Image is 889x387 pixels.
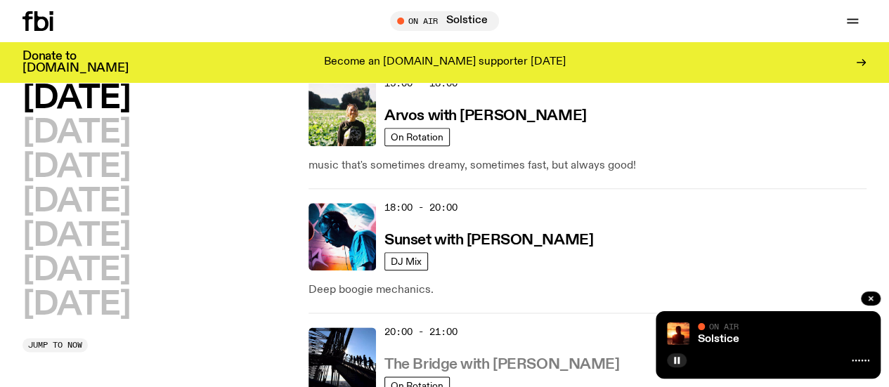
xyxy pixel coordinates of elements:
p: Become an [DOMAIN_NAME] supporter [DATE] [324,56,566,69]
a: Arvos with [PERSON_NAME] [384,106,586,124]
span: On Rotation [391,132,443,143]
button: [DATE] [22,289,130,321]
span: DJ Mix [391,256,422,267]
p: music that's sometimes dreamy, sometimes fast, but always good! [309,157,867,174]
button: [DATE] [22,255,130,287]
button: [DATE] [22,117,130,149]
a: Sunset with [PERSON_NAME] [384,230,593,248]
span: 20:00 - 21:00 [384,325,458,339]
span: 18:00 - 20:00 [384,201,458,214]
button: On AirSolstice [390,11,499,31]
p: Deep boogie mechanics. [309,282,867,299]
img: A girl standing in the ocean as waist level, staring into the rise of the sun. [667,322,689,345]
a: Solstice [698,334,739,345]
span: On Air [709,322,739,331]
button: [DATE] [22,83,130,114]
h3: Sunset with [PERSON_NAME] [384,233,593,248]
h3: The Bridge with [PERSON_NAME] [384,358,619,372]
button: Jump to now [22,338,88,352]
a: DJ Mix [384,252,428,270]
a: The Bridge with [PERSON_NAME] [384,355,619,372]
a: On Rotation [384,128,450,146]
h3: Donate to [DOMAIN_NAME] [22,51,129,74]
button: [DATE] [22,152,130,183]
span: 15:00 - 18:00 [384,77,458,90]
span: Jump to now [28,341,82,349]
button: [DATE] [22,221,130,252]
img: Bri is smiling and wearing a black t-shirt. She is standing in front of a lush, green field. Ther... [309,79,376,146]
button: [DATE] [22,186,130,218]
h3: Arvos with [PERSON_NAME] [384,109,586,124]
img: Simon Caldwell stands side on, looking downwards. He has headphones on. Behind him is a brightly ... [309,203,376,270]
